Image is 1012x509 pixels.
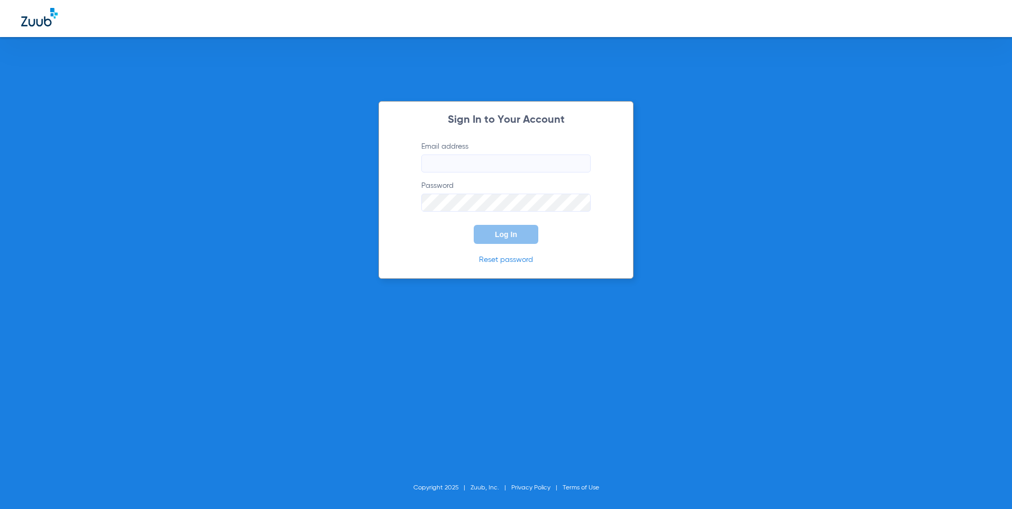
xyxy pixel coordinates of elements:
[421,141,591,172] label: Email address
[421,194,591,212] input: Password
[421,180,591,212] label: Password
[405,115,607,125] h2: Sign In to Your Account
[413,483,471,493] li: Copyright 2025
[479,256,533,263] a: Reset password
[474,225,538,244] button: Log In
[495,230,517,239] span: Log In
[511,485,550,491] a: Privacy Policy
[959,458,1012,509] iframe: Chat Widget
[421,154,591,172] input: Email address
[21,8,58,26] img: Zuub Logo
[471,483,511,493] li: Zuub, Inc.
[563,485,599,491] a: Terms of Use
